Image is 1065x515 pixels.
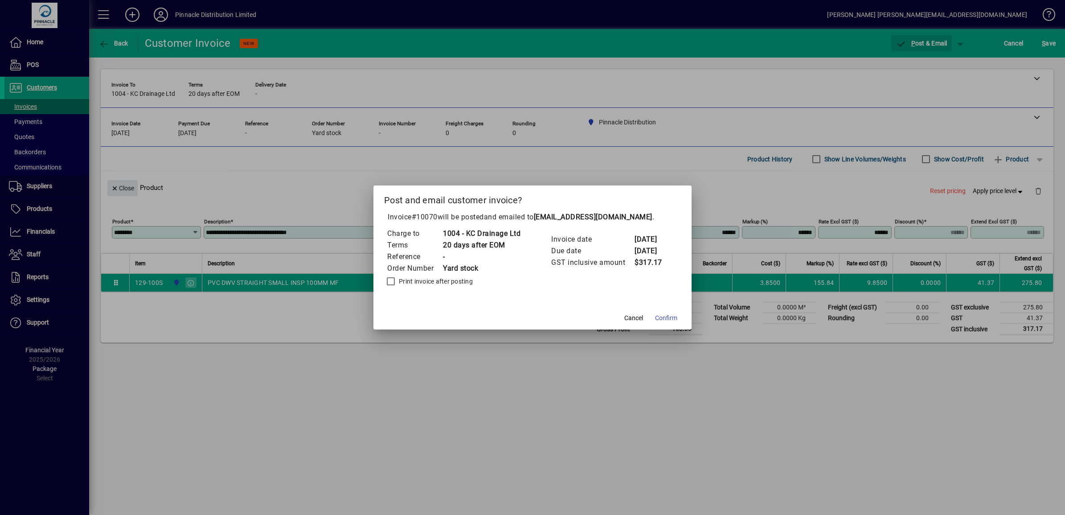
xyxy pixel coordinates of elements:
[634,234,670,245] td: [DATE]
[442,251,520,263] td: -
[397,277,473,286] label: Print invoice after posting
[551,234,634,245] td: Invoice date
[624,313,643,323] span: Cancel
[384,212,681,222] p: Invoice will be posted .
[651,310,681,326] button: Confirm
[387,263,442,274] td: Order Number
[634,257,670,268] td: $317.17
[551,245,634,257] td: Due date
[619,310,648,326] button: Cancel
[442,228,520,239] td: 1004 - KC Drainage Ltd
[373,185,692,211] h2: Post and email customer invoice?
[412,213,438,221] span: #10070
[442,263,520,274] td: Yard stock
[442,239,520,251] td: 20 days after EOM
[655,313,677,323] span: Confirm
[387,251,442,263] td: Reference
[387,239,442,251] td: Terms
[387,228,442,239] td: Charge to
[534,213,652,221] b: [EMAIL_ADDRESS][DOMAIN_NAME]
[551,257,634,268] td: GST inclusive amount
[634,245,670,257] td: [DATE]
[484,213,652,221] span: and emailed to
